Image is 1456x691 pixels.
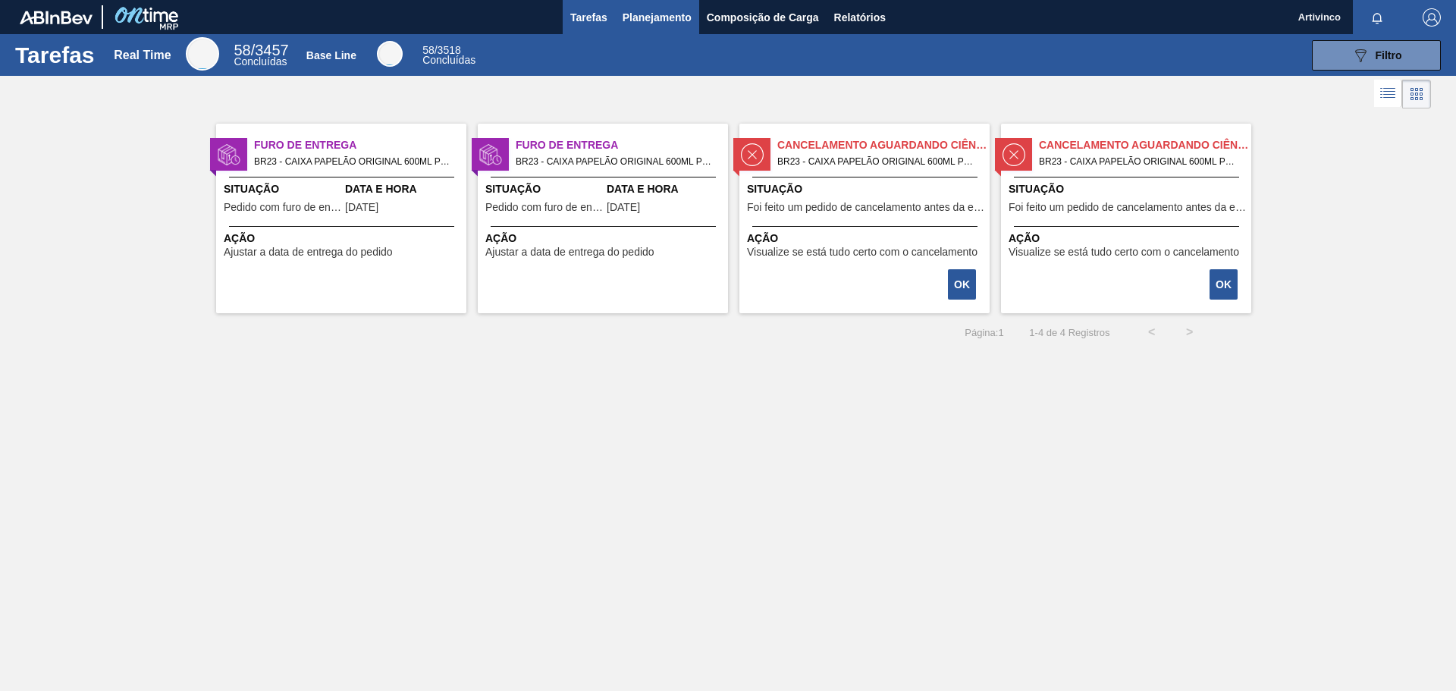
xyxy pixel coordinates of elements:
[224,247,393,258] span: Ajustar a data de entrega do pedido
[747,247,977,258] span: Visualize se está tudo certo com o cancelamento
[965,327,1003,338] span: Página : 1
[377,41,403,67] div: Base Line
[1210,269,1238,300] button: OK
[747,202,986,213] span: Foi feito um pedido de cancelamento antes da etapa de aguardando faturamento
[1211,268,1239,301] div: Completar tarefa: 30261152
[607,181,724,197] span: Data e Hora
[1009,247,1239,258] span: Visualize se está tudo certo com o cancelamento
[747,181,986,197] span: Situação
[834,8,886,27] span: Relatórios
[1039,137,1251,153] span: Cancelamento aguardando ciência
[479,143,502,166] img: status
[623,8,692,27] span: Planejamento
[570,8,607,27] span: Tarefas
[485,181,603,197] span: Situação
[1009,202,1247,213] span: Foi feito um pedido de cancelamento antes da etapa de aguardando faturamento
[422,46,475,65] div: Base Line
[485,231,724,247] span: Ação
[15,46,95,64] h1: Tarefas
[306,49,356,61] div: Base Line
[1376,49,1402,61] span: Filtro
[186,37,219,71] div: Real Time
[1374,80,1402,108] div: Visão em Lista
[777,153,977,170] span: BR23 - CAIXA PAPELÃO ORIGINAL 600ML Pedido - 2031551
[1039,153,1239,170] span: BR23 - CAIXA PAPELÃO ORIGINAL 600ML Pedido - 2031552
[234,42,250,58] span: 58
[1423,8,1441,27] img: Logout
[234,44,288,67] div: Real Time
[948,269,976,300] button: OK
[234,42,288,58] span: / 3457
[20,11,93,24] img: TNhmsLtSVTkK8tSr43FrP2fwEKptu5GPRR3wAAAABJRU5ErkJggg==
[607,202,640,213] span: 14/09/2025,
[422,44,435,56] span: 58
[114,49,171,62] div: Real Time
[254,137,466,153] span: Furo de Entrega
[1027,327,1110,338] span: 1 - 4 de 4 Registros
[224,231,463,247] span: Ação
[1009,181,1247,197] span: Situação
[485,247,654,258] span: Ajustar a data de entrega do pedido
[777,137,990,153] span: Cancelamento aguardando ciência
[345,181,463,197] span: Data e Hora
[485,202,603,213] span: Pedido com furo de entrega
[1353,7,1401,28] button: Notificações
[949,268,977,301] div: Completar tarefa: 30259389
[1009,231,1247,247] span: Ação
[1171,313,1209,351] button: >
[234,55,287,68] span: Concluídas
[422,44,461,56] span: / 3518
[218,143,240,166] img: status
[224,202,341,213] span: Pedido com furo de entrega
[741,143,764,166] img: status
[1312,40,1441,71] button: Filtro
[224,181,341,197] span: Situação
[516,137,728,153] span: Furo de Entrega
[1402,80,1431,108] div: Visão em Cards
[707,8,819,27] span: Composição de Carga
[747,231,986,247] span: Ação
[422,54,475,66] span: Concluídas
[1003,143,1025,166] img: status
[1133,313,1171,351] button: <
[345,202,378,213] span: 11/09/2025,
[254,153,454,170] span: BR23 - CAIXA PAPELÃO ORIGINAL 600ML Pedido - 1994364
[516,153,716,170] span: BR23 - CAIXA PAPELÃO ORIGINAL 600ML Pedido - 1994365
